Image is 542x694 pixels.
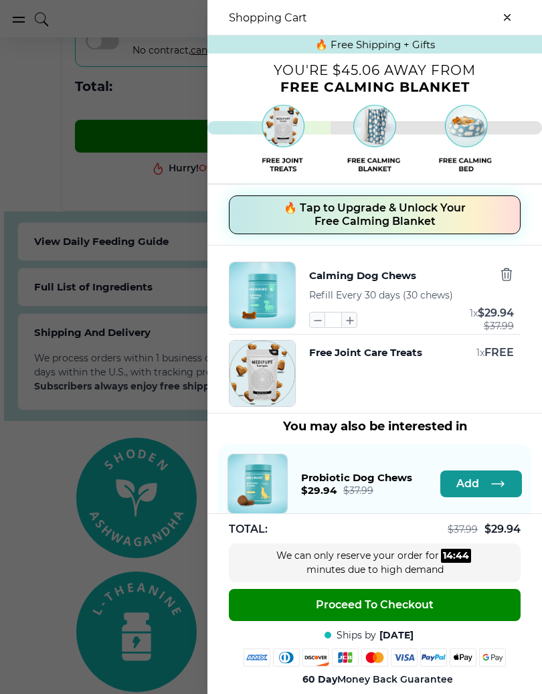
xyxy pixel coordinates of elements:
[337,629,376,642] span: Ships by
[441,549,471,563] div: :
[456,549,469,563] div: 44
[443,549,453,563] div: 14
[391,648,418,667] img: visa
[230,262,295,328] img: Calming Dog Chews
[301,471,412,497] a: Probiotic Dog Chews$29.94$37.99
[484,321,514,331] span: $ 37.99
[361,648,388,667] img: mastercard
[301,484,337,497] span: $ 29.94
[450,648,476,667] img: apple
[284,201,466,228] span: 🔥 Tap to Upgrade & Unlock Your Free Calming Blanket
[228,454,288,514] a: Probiotic Dog Chews
[229,195,521,234] button: 🔥 Tap to Upgrade & Unlock Your Free Calming Blanket
[280,79,470,95] span: Free Calming Blanket
[301,471,412,484] span: Probiotic Dog Chews
[274,549,475,577] div: We can only reserve your order for minutes due to high demand
[230,341,295,406] img: Free Joint Care Treats
[309,267,416,284] button: Calming Dog Chews
[332,648,359,667] img: jcb
[229,11,307,24] h3: Shopping Cart
[244,648,270,667] img: amex
[448,523,478,535] span: $ 37.99
[302,648,329,667] img: discover
[309,289,453,301] span: Refill Every 30 days (30 chews)
[484,523,521,535] span: $ 29.94
[379,629,414,642] span: [DATE]
[302,673,337,685] strong: 60 Day
[494,4,521,31] button: close-cart
[470,307,478,319] span: 1 x
[218,419,531,434] h3: You may also be interested in
[479,648,506,667] img: google
[478,307,514,319] span: $ 29.94
[440,470,522,497] button: Add
[309,345,422,360] button: Free Joint Care Treats
[456,477,479,491] span: Add
[207,67,542,74] p: You're $45.06 away from
[273,648,300,667] img: diners-club
[484,346,514,359] span: FREE
[302,673,453,686] span: Money Back Guarantee
[207,100,542,177] img: Free shipping
[229,589,521,621] button: Proceed To Checkout
[476,347,484,359] span: 1 x
[229,522,268,537] span: TOTAL:
[315,38,435,51] span: 🔥 Free Shipping + Gifts
[316,598,434,612] span: Proceed To Checkout
[343,485,373,497] span: $ 37.99
[228,454,287,513] img: Probiotic Dog Chews
[420,648,447,667] img: paypal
